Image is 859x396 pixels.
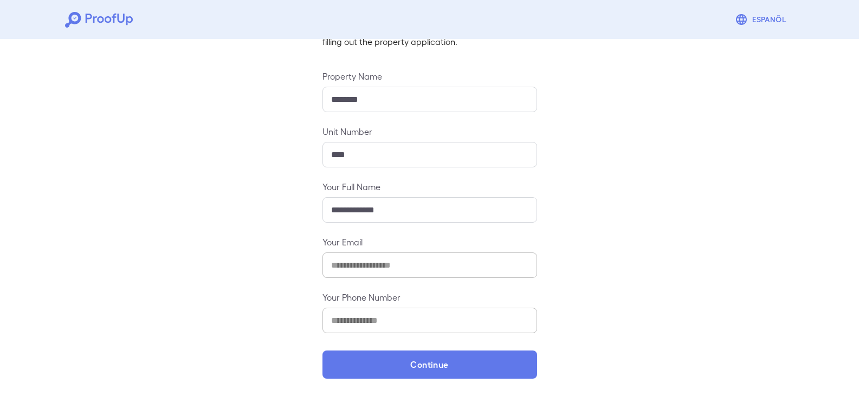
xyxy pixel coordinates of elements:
[322,70,537,82] label: Property Name
[731,9,794,30] button: Espanõl
[322,350,537,379] button: Continue
[322,180,537,193] label: Your Full Name
[322,291,537,303] label: Your Phone Number
[322,236,537,248] label: Your Email
[322,125,537,138] label: Unit Number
